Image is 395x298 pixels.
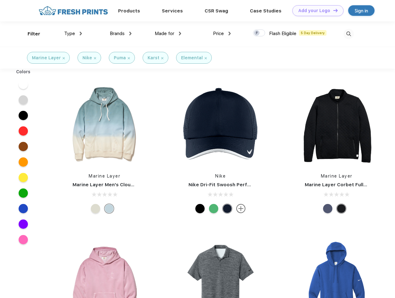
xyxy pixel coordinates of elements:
[344,29,354,39] img: desktop_search.svg
[179,32,181,35] img: dropdown.png
[189,182,274,187] a: Nike Dri-Fit Swoosh Perforated Cap
[37,5,110,16] img: fo%20logo%202.webp
[129,32,131,35] img: dropdown.png
[82,55,92,61] div: Nike
[148,55,159,61] div: Karst
[181,55,203,61] div: Elemental
[28,30,40,38] div: Filter
[155,31,174,36] span: Made for
[94,57,96,59] img: filter_cancel.svg
[205,8,228,14] a: CSR Swag
[104,204,114,213] div: Cool Ombre
[333,9,338,12] img: DT
[298,8,330,13] div: Add your Logo
[73,182,174,187] a: Marine Layer Men's Cloud 9 Fleece Hoodie
[209,204,218,213] div: Lucky Green
[64,31,75,36] span: Type
[80,32,82,35] img: dropdown.png
[11,69,35,75] div: Colors
[323,204,332,213] div: Navy
[89,174,120,178] a: Marine Layer
[128,57,130,59] img: filter_cancel.svg
[213,31,224,36] span: Price
[215,174,226,178] a: Nike
[299,30,326,36] span: 5 Day Delivery
[162,8,183,14] a: Services
[305,182,391,187] a: Marine Layer Corbet Full-Zip Jacket
[63,84,146,167] img: func=resize&h=266
[161,57,163,59] img: filter_cancel.svg
[321,174,353,178] a: Marine Layer
[337,204,346,213] div: Black
[179,84,262,167] img: func=resize&h=266
[110,31,125,36] span: Brands
[269,31,296,36] span: Flash Eligible
[223,204,232,213] div: Navy
[295,84,378,167] img: func=resize&h=266
[355,7,368,14] div: Sign in
[91,204,100,213] div: Navy/Cream
[63,57,65,59] img: filter_cancel.svg
[236,204,246,213] img: more.svg
[32,55,61,61] div: Marine Layer
[205,57,207,59] img: filter_cancel.svg
[195,204,205,213] div: Black
[114,55,126,61] div: Puma
[229,32,231,35] img: dropdown.png
[118,8,140,14] a: Products
[348,5,375,16] a: Sign in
